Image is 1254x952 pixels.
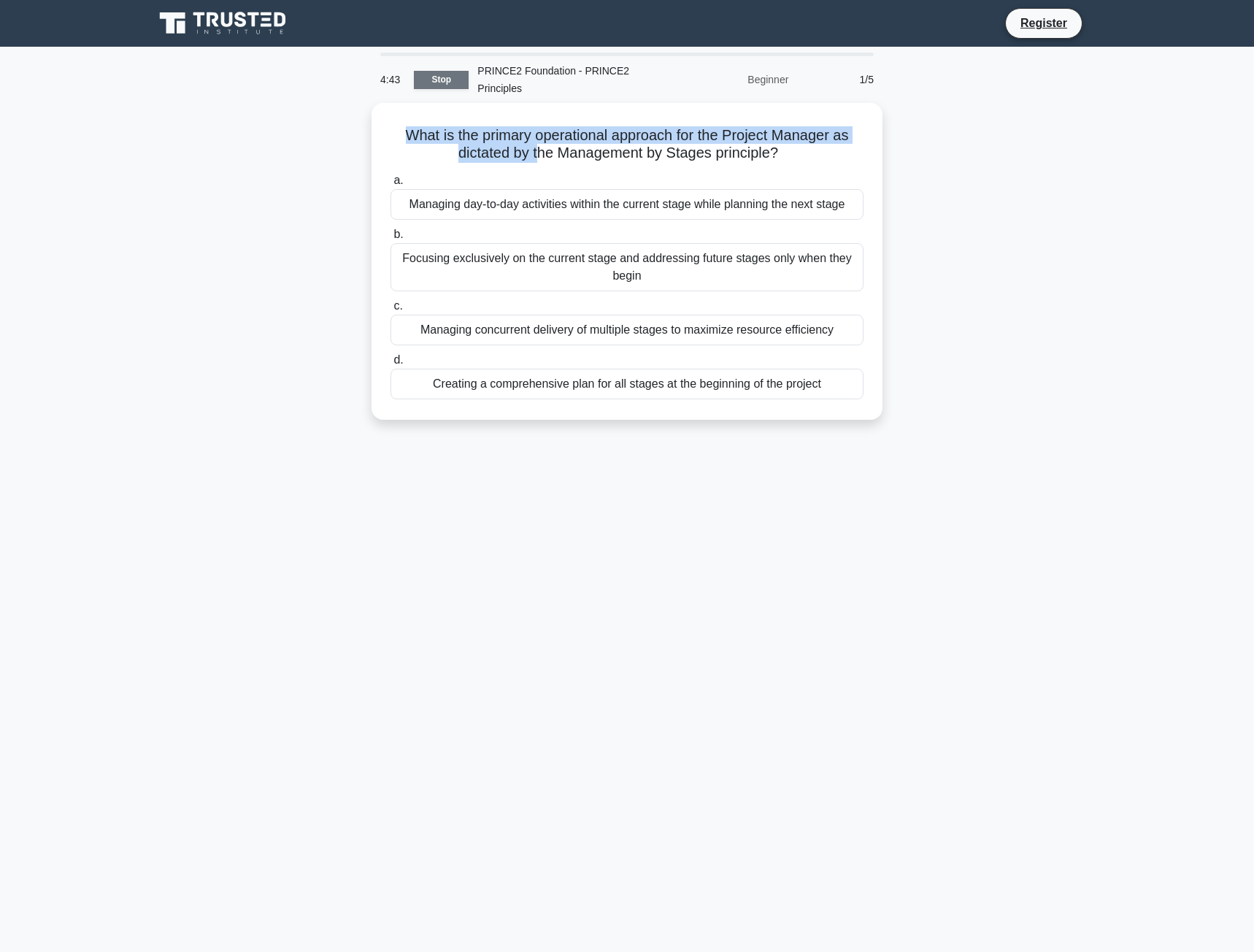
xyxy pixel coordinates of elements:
div: PRINCE2 Foundation - PRINCE2 Principles [469,56,669,103]
span: d. [393,353,403,366]
div: 4:43 [372,65,414,94]
a: Stop [414,71,469,89]
div: Focusing exclusively on the current stage and addressing future stages only when they begin [391,243,863,291]
div: Managing day-to-day activities within the current stage while planning the next stage [391,189,863,220]
div: Managing concurrent delivery of multiple stages to maximize resource efficiency [391,315,863,345]
div: 1/5 [797,65,882,94]
span: a. [393,174,403,186]
h5: What is the primary operational approach for the Project Manager as dictated by the Management by... [389,126,865,163]
a: Register [1012,14,1076,32]
div: Beginner [669,65,797,94]
span: c. [393,299,402,312]
div: Creating a comprehensive plan for all stages at the beginning of the project [391,369,863,399]
span: b. [393,228,403,240]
